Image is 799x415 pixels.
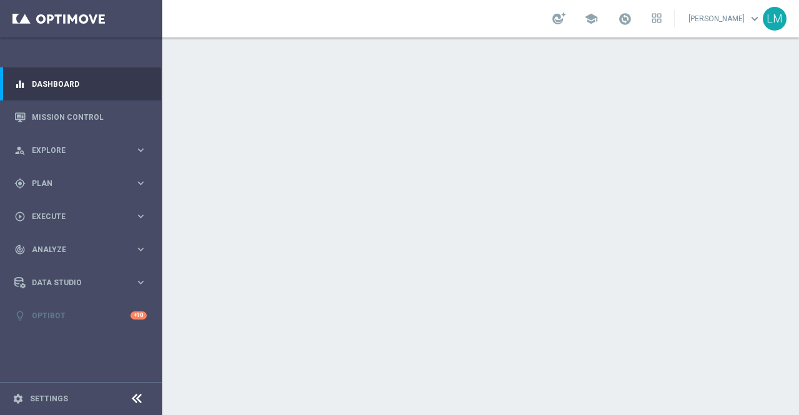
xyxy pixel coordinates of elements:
[14,178,26,189] i: gps_fixed
[14,244,135,255] div: Analyze
[135,210,147,222] i: keyboard_arrow_right
[14,310,26,321] i: lightbulb
[14,178,135,189] div: Plan
[32,67,147,100] a: Dashboard
[687,9,763,28] a: [PERSON_NAME]keyboard_arrow_down
[14,67,147,100] div: Dashboard
[14,100,147,134] div: Mission Control
[32,180,135,187] span: Plan
[32,100,147,134] a: Mission Control
[30,395,68,403] a: Settings
[584,12,598,26] span: school
[32,279,135,286] span: Data Studio
[748,12,762,26] span: keyboard_arrow_down
[14,178,147,188] button: gps_fixed Plan keyboard_arrow_right
[14,244,26,255] i: track_changes
[135,243,147,255] i: keyboard_arrow_right
[14,299,147,332] div: Optibot
[14,79,26,90] i: equalizer
[14,145,147,155] button: person_search Explore keyboard_arrow_right
[14,211,135,222] div: Execute
[14,112,147,122] button: Mission Control
[763,7,787,31] div: LM
[14,277,135,288] div: Data Studio
[32,299,130,332] a: Optibot
[32,213,135,220] span: Execute
[32,147,135,154] span: Explore
[135,144,147,156] i: keyboard_arrow_right
[135,276,147,288] i: keyboard_arrow_right
[135,177,147,189] i: keyboard_arrow_right
[14,311,147,321] button: lightbulb Optibot +10
[14,212,147,222] button: play_circle_outline Execute keyboard_arrow_right
[14,278,147,288] button: Data Studio keyboard_arrow_right
[14,79,147,89] button: equalizer Dashboard
[14,145,26,156] i: person_search
[14,245,147,255] button: track_changes Analyze keyboard_arrow_right
[12,393,24,404] i: settings
[14,211,26,222] i: play_circle_outline
[32,246,135,253] span: Analyze
[14,145,135,156] div: Explore
[130,311,147,320] div: +10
